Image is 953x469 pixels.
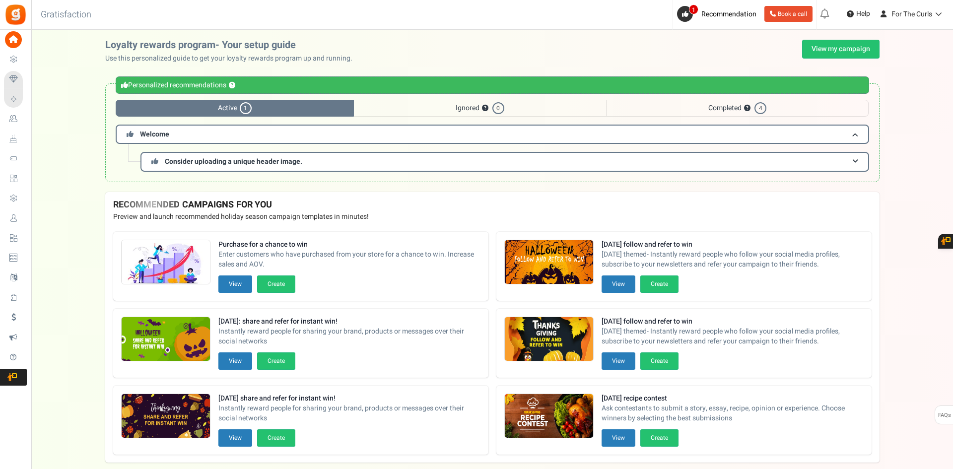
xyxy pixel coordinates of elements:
[602,327,864,346] span: [DATE] themed- Instantly reward people who follow your social media profiles, subscribe to your n...
[505,317,593,362] img: Recommended Campaigns
[218,327,480,346] span: Instantly reward people for sharing your brand, products or messages over their social networks
[218,317,480,327] strong: [DATE]: share and refer for instant win!
[165,156,302,167] span: Consider uploading a unique header image.
[602,317,864,327] strong: [DATE] follow and refer to win
[640,352,679,370] button: Create
[754,102,766,114] span: 4
[257,429,295,447] button: Create
[218,429,252,447] button: View
[116,76,869,94] div: Personalized recommendations
[602,403,864,423] span: Ask contestants to submit a story, essay, recipe, opinion or experience. Choose winners by select...
[229,82,235,89] button: ?
[354,100,606,117] span: Ignored
[116,100,354,117] span: Active
[257,352,295,370] button: Create
[640,275,679,293] button: Create
[602,352,635,370] button: View
[105,40,360,51] h2: Loyalty rewards program- Your setup guide
[30,5,102,25] h3: Gratisfaction
[891,9,932,19] span: For The Curls
[105,54,360,64] p: Use this personalized guide to get your loyalty rewards program up and running.
[492,102,504,114] span: 0
[854,9,870,19] span: Help
[218,394,480,403] strong: [DATE] share and refer for instant win!
[505,394,593,439] img: Recommended Campaigns
[701,9,756,19] span: Recommendation
[122,317,210,362] img: Recommended Campaigns
[602,429,635,447] button: View
[113,212,872,222] p: Preview and launch recommended holiday season campaign templates in minutes!
[602,250,864,269] span: [DATE] themed- Instantly reward people who follow your social media profiles, subscribe to your n...
[122,394,210,439] img: Recommended Campaigns
[602,240,864,250] strong: [DATE] follow and refer to win
[505,240,593,285] img: Recommended Campaigns
[764,6,813,22] a: Book a call
[218,403,480,423] span: Instantly reward people for sharing your brand, products or messages over their social networks
[802,40,880,59] a: View my campaign
[689,4,698,14] span: 1
[218,240,480,250] strong: Purchase for a chance to win
[218,352,252,370] button: View
[938,406,951,425] span: FAQs
[677,6,760,22] a: 1 Recommendation
[218,250,480,269] span: Enter customers who have purchased from your store for a chance to win. Increase sales and AOV.
[257,275,295,293] button: Create
[602,275,635,293] button: View
[240,102,252,114] span: 1
[482,105,488,112] button: ?
[602,394,864,403] strong: [DATE] recipe contest
[113,200,872,210] h4: RECOMMENDED CAMPAIGNS FOR YOU
[843,6,874,22] a: Help
[640,429,679,447] button: Create
[606,100,869,117] span: Completed
[122,240,210,285] img: Recommended Campaigns
[744,105,750,112] button: ?
[140,129,169,139] span: Welcome
[4,3,27,26] img: Gratisfaction
[218,275,252,293] button: View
